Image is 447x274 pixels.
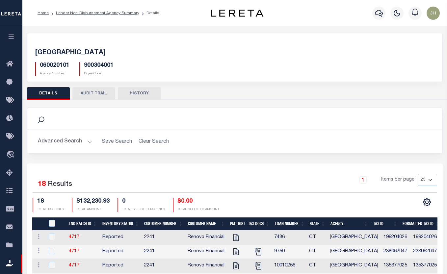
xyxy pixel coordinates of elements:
[381,231,410,245] td: 199204026
[306,245,327,259] td: CT
[185,259,227,273] td: Renovo Financial
[177,198,219,205] h4: $0.00
[272,231,306,245] td: 7436
[381,259,410,273] td: 135377025
[177,207,219,212] p: TOTAL SELECTED AMOUNT
[122,207,165,212] p: TOTAL SELECTED TAXLINES
[45,217,66,231] th: QID
[371,217,400,231] th: Tax Id: activate to sort column ascending
[185,245,227,259] td: Renovo Financial
[272,259,306,273] td: 10010256
[185,217,227,231] th: Customer Name: activate to sort column ascending
[118,87,161,100] button: HISTORY
[84,62,114,69] h5: 900304001
[139,10,159,16] li: Details
[40,71,69,76] p: Agency Number
[69,235,79,239] a: 4717
[76,207,110,212] p: TOTAL AMOUNT
[122,198,165,205] h4: 0
[381,245,410,259] td: 238062047
[381,176,414,184] span: Items per page
[359,176,367,184] a: 1
[37,207,64,212] p: TOTAL TAX LINES
[40,62,69,69] h5: 060020101
[400,217,442,231] th: Formatted Tax Id: activate to sort column ascending
[56,11,139,15] a: Lender Non-Disbursement Agency Summary
[272,217,307,231] th: Loan Number: activate to sort column ascending
[307,217,328,231] th: State: activate to sort column ascending
[306,231,327,245] td: CT
[6,151,17,159] i: travel_explore
[185,231,227,245] td: Renovo Financial
[38,11,49,15] a: Home
[32,217,45,231] th: &nbsp;&nbsp;&nbsp;&nbsp;&nbsp;&nbsp;&nbsp;&nbsp;&nbsp;&nbsp;
[142,217,185,231] th: Customer Number: activate to sort column ascending
[38,181,46,188] span: 18
[38,135,92,148] button: Advanced Search
[48,179,72,190] label: Results
[100,231,142,245] td: Reported
[142,245,185,259] td: 2241
[227,217,245,231] th: Pmt Hist
[37,198,64,205] h4: 18
[72,87,115,100] button: AUDIT TRAIL
[306,259,327,273] td: CT
[327,231,381,245] td: [GEOGRAPHIC_DATA]
[328,217,371,231] th: Agency: activate to sort column ascending
[211,10,263,17] img: logo-dark.svg
[327,245,381,259] td: [GEOGRAPHIC_DATA]
[100,217,142,231] th: Inventory Status: activate to sort column ascending
[27,87,70,100] button: DETAILS
[69,263,79,268] a: 4717
[100,245,142,259] td: Reported
[142,259,185,273] td: 2241
[327,259,381,273] td: [GEOGRAPHIC_DATA]
[427,7,440,20] img: svg+xml;base64,PHN2ZyB4bWxucz0iaHR0cDovL3d3dy53My5vcmcvMjAwMC9zdmciIHBvaW50ZXItZXZlbnRzPSJub25lIi...
[272,245,306,259] td: 9750
[245,217,272,231] th: Tax Docs: activate to sort column ascending
[142,231,185,245] td: 2241
[100,259,142,273] td: Reported
[76,198,110,205] h4: $132,230.93
[35,50,106,56] span: [GEOGRAPHIC_DATA]
[84,71,114,76] p: Payee Code
[66,217,100,231] th: LND Batch ID: activate to sort column ascending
